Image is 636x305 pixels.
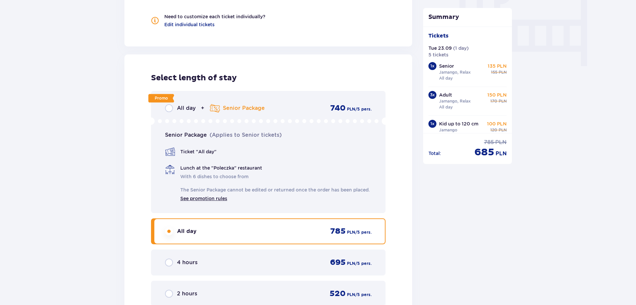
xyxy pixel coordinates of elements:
[180,165,262,171] p: Lunch at the "Poleczka" restaurant
[165,131,207,139] p: Senior Package
[428,51,448,58] p: 5 tickets
[439,127,457,133] p: Jamango
[499,127,507,133] p: PLN
[490,98,497,104] p: 170
[180,148,217,155] p: Ticket "All day"
[355,261,372,267] p: / 5 pers.
[155,95,168,101] p: Promo
[164,13,265,20] p: Need to customize each ticket individually?
[487,120,507,127] p: 100 PLN
[495,139,507,146] p: PLN
[490,127,497,133] p: 120
[330,226,346,236] p: 785
[439,98,471,104] p: Jamango, Relax
[499,98,507,104] p: PLN
[439,92,452,98] p: Adult
[439,75,453,81] p: All day
[428,91,436,99] div: 3 x
[177,259,198,266] p: 4 hours
[439,69,471,75] p: Jamango, Relax
[330,258,346,267] p: 695
[428,45,452,51] p: Tue 23.09
[423,13,512,21] p: Summary
[499,69,507,75] p: PLN
[355,229,372,235] p: / 5 pers.
[439,63,454,69] p: Senior
[223,105,265,112] p: Senior Package
[428,32,448,39] p: Tickets
[151,73,386,83] p: Select length of stay
[474,146,494,159] p: 685
[180,194,227,202] a: See promotion rules
[201,105,204,112] p: +
[210,131,282,139] p: ( Applies to Senior tickets )
[355,106,372,112] p: / 5 pers.
[330,289,346,299] p: 520
[496,150,507,157] p: PLN
[177,228,197,235] p: All day
[177,290,197,297] p: 2 hours
[330,103,346,113] p: 740
[488,63,507,69] p: 135 PLN
[439,104,453,110] p: All day
[484,139,494,146] p: 785
[347,292,355,298] p: PLN
[428,62,436,70] div: 1 x
[347,229,355,235] p: PLN
[177,105,196,112] p: All day
[164,21,215,28] a: Edit individual tickets
[487,92,507,98] p: 150 PLN
[491,69,497,75] p: 155
[347,261,355,267] p: PLN
[428,120,436,128] div: 1 x
[428,150,441,157] p: Total :
[355,292,372,298] p: / 5 pers.
[439,120,478,127] p: Kid up to 120 cm
[180,173,370,202] p: With 6 dishes to choose from The Senior Package cannot be edited or returned once the order has b...
[347,106,355,112] p: PLN
[453,45,469,51] p: ( 1 day )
